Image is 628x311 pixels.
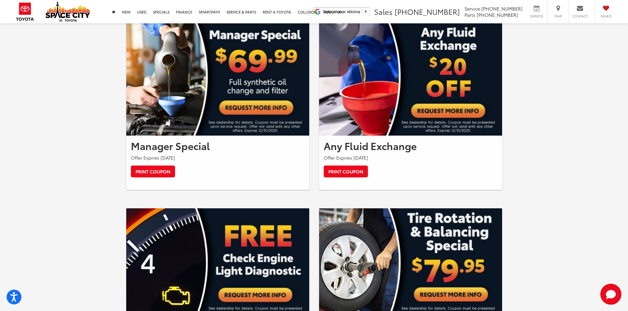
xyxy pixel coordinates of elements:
[374,6,393,17] span: Sales
[323,9,368,14] a: Seleccionar idioma​
[131,140,305,151] h2: Manager Special
[364,9,368,14] span: ▼
[324,140,497,151] h2: Any Fluid Exchange
[600,284,621,305] button: Toggle Chat Window
[599,14,613,18] span: Saved
[477,12,518,18] span: [PHONE_NUMBER]
[126,22,309,136] img: Manager Special
[324,154,497,161] p: Offer Expires [DATE]
[131,154,305,161] p: Offer Expires [DATE]
[45,1,90,22] img: Space City Toyota
[464,5,480,12] span: Service
[324,166,368,177] a: Print Coupon
[572,14,588,18] span: Contact
[551,14,565,18] span: Map
[529,14,544,18] span: Service
[131,166,175,177] a: Print Coupon
[464,12,475,18] span: Parts
[600,284,621,305] svg: Start Chat
[395,6,460,17] span: [PHONE_NUMBER]
[481,5,523,12] span: [PHONE_NUMBER]
[323,9,360,14] span: Seleccionar idioma
[319,22,502,136] img: Any Fluid Exchange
